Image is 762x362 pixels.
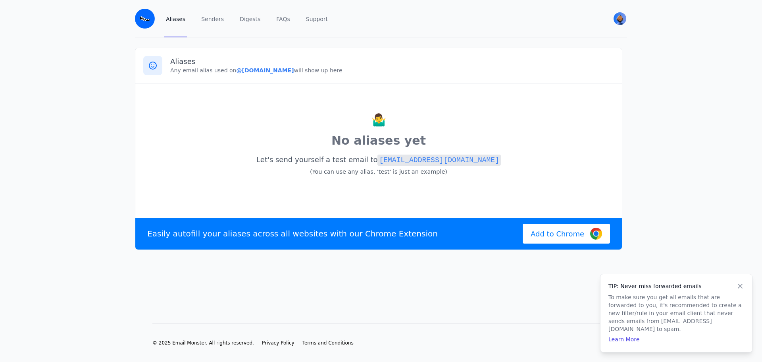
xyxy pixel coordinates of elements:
h4: TIP: Never miss forwarded emails [608,282,744,290]
img: Ekim's Avatar [614,12,626,25]
p: 🤷‍♂️ [143,111,614,129]
button: User menu [613,12,627,26]
img: Google Chrome Logo [590,228,602,240]
b: @[DOMAIN_NAME] [236,67,294,74]
span: Add to Chrome [531,228,584,239]
small: (You can use any alias, 'test' is just an example) [310,168,447,175]
p: Easily autofill your aliases across all websites with our Chrome Extension [147,228,438,239]
a: [EMAIL_ADDRESS][DOMAIN_NAME] [377,155,500,164]
a: Add to Chrome [523,224,610,244]
p: No aliases yet [143,132,614,149]
a: Terms and Conditions [302,340,354,346]
p: Any email alias used on will show up here [170,66,614,74]
a: Learn More [608,336,639,343]
span: Terms and Conditions [302,340,354,346]
a: Privacy Policy [262,340,294,346]
h3: Aliases [170,57,614,66]
p: To make sure you get all emails that are forwarded to you, it's recommended to create a new filte... [608,293,744,333]
p: Let's send yourself a test email to [143,153,614,179]
img: Email Monster [135,9,155,29]
code: [EMAIL_ADDRESS][DOMAIN_NAME] [377,155,500,166]
span: Privacy Policy [262,340,294,346]
li: © 2025 Email Monster. All rights reserved. [152,340,254,346]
